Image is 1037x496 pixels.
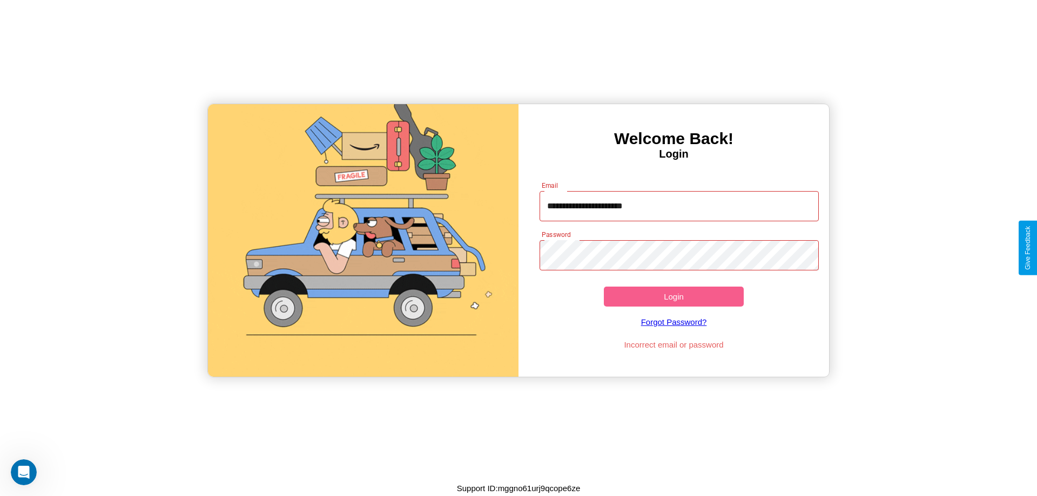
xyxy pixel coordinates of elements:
h4: Login [518,148,829,160]
img: gif [208,104,518,377]
button: Login [604,287,744,307]
label: Email [542,181,558,190]
h3: Welcome Back! [518,130,829,148]
iframe: Intercom live chat [11,459,37,485]
a: Forgot Password? [534,307,814,337]
p: Support ID: mggno61urj9qcope6ze [457,481,581,495]
label: Password [542,230,570,239]
div: Give Feedback [1024,226,1032,270]
p: Incorrect email or password [534,337,814,352]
